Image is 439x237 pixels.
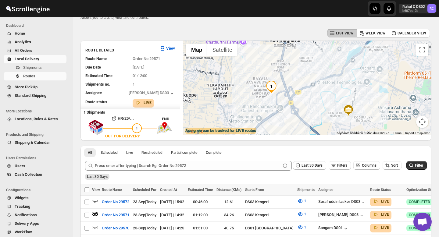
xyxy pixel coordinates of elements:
[95,161,281,171] input: Press enter after typing | Search Eg. Order No 29572
[144,101,152,105] b: LIVE
[294,196,310,206] button: 1
[405,131,430,135] a: Report a map error
[406,161,427,170] button: Filter
[4,211,66,219] button: Notifications
[85,82,110,87] span: Shipments no.
[185,128,256,134] label: Assignee can be tracked for LIVE routes
[406,188,438,192] span: Optimization Status
[102,199,129,205] span: Order No 29572
[294,222,310,232] button: 1
[4,63,66,72] button: Shipments
[389,29,430,37] button: CALENDER VIEW
[4,228,66,236] button: WorkFlow
[15,40,31,44] span: Analytics
[366,31,386,36] span: WEEK VIEW
[88,150,92,155] span: All
[337,163,347,168] span: Filters
[427,4,436,13] span: Rahul C DS02
[85,47,155,53] h3: ROUTE DETAILS
[84,148,96,157] button: All routes
[318,188,333,192] span: Assignee
[15,221,39,226] span: Delivery Apps
[4,115,66,123] button: Locations, Rules & Rates
[337,131,363,135] button: Keyboard shortcuts
[362,163,377,168] span: Columns
[393,131,402,135] a: Terms (opens in new tab)
[336,31,354,36] span: LIST VIEW
[373,211,389,218] button: LIVE
[318,199,366,205] button: Soraf uddin lasker DS03
[207,44,237,56] button: Show satellite imagery
[133,56,160,61] span: Order No 29571
[88,115,103,139] img: shop.svg
[4,202,66,211] button: Tracking
[318,212,365,218] button: [PERSON_NAME] DS03
[381,225,389,230] b: LIVE
[304,212,306,216] span: 1
[402,4,425,9] p: Rahul C DS02
[294,209,310,219] button: 1
[15,213,37,217] span: Notifications
[15,48,32,53] span: All Orders
[381,199,389,203] b: LIVE
[105,133,140,139] div: OUT FOR DELIVERY
[4,38,66,46] button: Analytics
[98,223,133,233] button: Order No 29570
[136,126,138,130] span: 1
[85,90,102,95] span: Assignee
[373,225,389,231] button: LIVE
[162,116,180,122] div: END
[98,197,133,207] button: Order No 29572
[15,85,37,89] span: Store PickUp
[80,107,105,115] b: 1 Shipments
[98,210,133,220] button: Order No 29571
[15,196,29,200] span: Widgets
[87,175,108,179] span: Last 30 Days
[156,44,179,53] button: View
[133,200,156,204] span: 23-Sep | Today
[318,225,349,232] button: Sangam DS01
[357,29,389,37] button: WEEK VIEW
[413,213,432,231] div: Open chat
[245,199,294,205] div: DS03 Kengeri
[409,213,430,218] span: COMPLETED
[15,31,25,36] span: Home
[80,15,149,20] p: Allows you to create, view and edit routes.
[160,188,177,192] span: Created At
[188,188,213,192] span: Estimated Time
[135,100,152,106] button: LIVE
[416,116,428,128] button: Map camera controls
[85,56,107,61] span: Route Name
[4,29,66,38] button: Home
[430,7,434,11] text: RC
[133,226,156,230] span: 23-Sep | Today
[5,1,51,16] img: ScrollEngine
[102,188,122,192] span: Route Name
[383,161,402,170] button: Sort
[129,90,175,97] button: [PERSON_NAME] DS03
[102,212,129,218] span: Order No 29571
[265,81,277,93] div: 1
[399,4,437,13] button: User menu
[304,225,306,229] span: 1
[6,109,69,114] span: Store Locations
[297,188,315,192] span: Shipments
[160,199,184,205] div: [DATE] | 15:02
[133,73,147,78] span: 01:12:00
[157,122,172,134] img: trip_end.png
[15,93,46,98] span: Standard Shipping
[15,204,30,209] span: Tracking
[15,140,50,145] span: Shipping & Calendar
[293,161,326,170] button: Last 30 Days
[15,117,58,121] span: Locations, Rules & Rates
[245,212,294,218] div: DS03 Kengeri
[85,73,112,78] span: Estimated Time
[391,163,398,168] span: Sort
[381,212,389,217] b: LIVE
[133,65,145,69] span: [DATE]
[216,225,241,231] div: 40.75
